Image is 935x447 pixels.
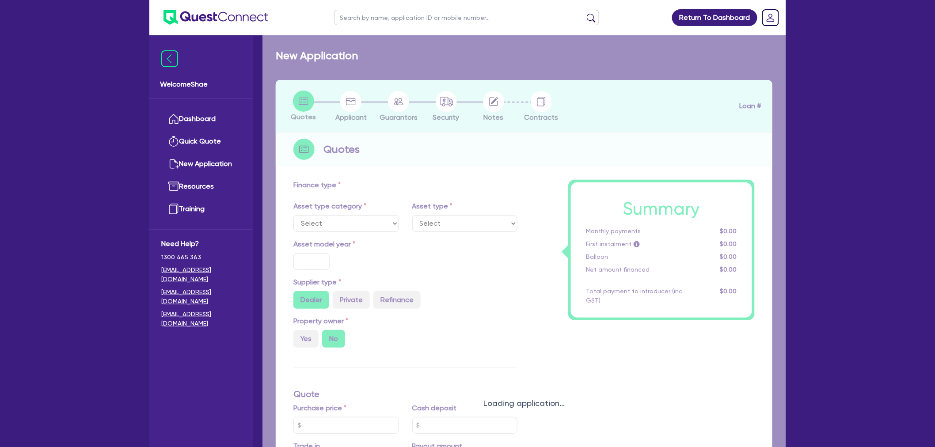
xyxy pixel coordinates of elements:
[759,6,782,29] a: Dropdown toggle
[161,130,241,153] a: Quick Quote
[161,288,241,306] a: [EMAIL_ADDRESS][DOMAIN_NAME]
[161,50,178,67] img: icon-menu-close
[334,10,599,25] input: Search by name, application ID or mobile number...
[161,198,241,220] a: Training
[262,397,786,409] div: Loading application...
[161,239,241,249] span: Need Help?
[168,181,179,192] img: resources
[161,153,241,175] a: New Application
[161,108,241,130] a: Dashboard
[168,159,179,169] img: new-application
[161,265,241,284] a: [EMAIL_ADDRESS][DOMAIN_NAME]
[163,10,268,25] img: quest-connect-logo-blue
[672,9,757,26] a: Return To Dashboard
[168,204,179,214] img: training
[168,136,179,147] img: quick-quote
[161,175,241,198] a: Resources
[161,253,241,262] span: 1300 465 363
[161,310,241,328] a: [EMAIL_ADDRESS][DOMAIN_NAME]
[160,79,243,90] span: Welcome Shae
